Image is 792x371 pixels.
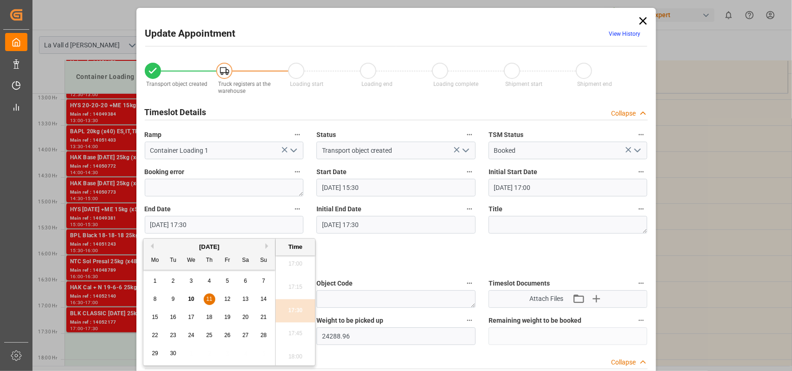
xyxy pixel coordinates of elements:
[635,203,647,215] button: Title
[148,243,154,249] button: Previous Month
[316,142,476,159] input: Type to search/select
[145,142,304,159] input: Type to search/select
[167,348,179,359] div: Choose Tuesday, September 30th, 2025
[612,358,636,367] div: Collapse
[167,255,179,267] div: Tu
[145,204,171,214] span: End Date
[149,330,161,341] div: Choose Monday, September 22nd, 2025
[290,81,323,87] span: Loading start
[154,278,157,284] span: 1
[145,106,206,118] h2: Timeslot Details
[630,143,644,158] button: open menu
[149,293,161,305] div: Choose Monday, September 8th, 2025
[143,242,275,252] div: [DATE]
[167,330,179,341] div: Choose Tuesday, September 23rd, 2025
[240,275,251,287] div: Choose Saturday, September 6th, 2025
[258,275,270,287] div: Choose Sunday, September 7th, 2025
[489,279,550,288] span: Timeslot Documents
[167,312,179,323] div: Choose Tuesday, September 16th, 2025
[316,216,476,234] input: DD.MM.YYYY HH:MM
[224,296,230,302] span: 12
[188,296,194,302] span: 10
[316,130,336,140] span: Status
[612,109,636,118] div: Collapse
[316,204,361,214] span: Initial End Date
[224,314,230,320] span: 19
[577,81,612,87] span: Shipment end
[172,296,175,302] span: 9
[206,296,212,302] span: 11
[291,203,303,215] button: End Date
[464,166,476,178] button: Start Date
[258,312,270,323] div: Choose Sunday, September 21st, 2025
[154,296,157,302] span: 8
[149,312,161,323] div: Choose Monday, September 15th, 2025
[635,166,647,178] button: Initial Start Date
[149,275,161,287] div: Choose Monday, September 1st, 2025
[265,243,271,249] button: Next Month
[362,81,393,87] span: Loading end
[489,179,648,196] input: DD.MM.YYYY HH:MM
[286,143,300,158] button: open menu
[260,332,266,338] span: 28
[433,81,478,87] span: Loading complete
[206,332,212,338] span: 25
[222,312,233,323] div: Choose Friday, September 19th, 2025
[316,167,347,177] span: Start Date
[170,350,176,357] span: 30
[464,203,476,215] button: Initial End Date
[291,129,303,141] button: Ramp
[208,278,211,284] span: 4
[240,330,251,341] div: Choose Saturday, September 27th, 2025
[240,312,251,323] div: Choose Saturday, September 20th, 2025
[505,81,542,87] span: Shipment start
[226,278,229,284] span: 5
[222,330,233,341] div: Choose Friday, September 26th, 2025
[258,255,270,267] div: Su
[206,314,212,320] span: 18
[240,293,251,305] div: Choose Saturday, September 13th, 2025
[145,26,236,41] h2: Update Appointment
[186,275,197,287] div: Choose Wednesday, September 3rd, 2025
[204,275,215,287] div: Choose Thursday, September 4th, 2025
[529,294,563,304] span: Attach Files
[260,314,266,320] span: 21
[222,275,233,287] div: Choose Friday, September 5th, 2025
[145,130,162,140] span: Ramp
[464,129,476,141] button: Status
[222,293,233,305] div: Choose Friday, September 12th, 2025
[218,81,270,94] span: Truck registers at the warehouse
[244,278,247,284] span: 6
[204,312,215,323] div: Choose Thursday, September 18th, 2025
[316,179,476,196] input: DD.MM.YYYY HH:MM
[186,330,197,341] div: Choose Wednesday, September 24th, 2025
[262,278,265,284] span: 7
[458,143,472,158] button: open menu
[145,167,185,177] span: Booking error
[240,255,251,267] div: Sa
[152,332,158,338] span: 22
[149,255,161,267] div: Mo
[291,166,303,178] button: Booking error
[204,255,215,267] div: Th
[635,314,647,326] button: Remaining weight to be booked
[170,332,176,338] span: 23
[242,314,248,320] span: 20
[170,314,176,320] span: 16
[489,316,581,325] span: Remaining weight to be booked
[464,277,476,289] button: Object Code
[146,81,207,87] span: Transport object created
[258,293,270,305] div: Choose Sunday, September 14th, 2025
[609,31,641,37] a: View History
[258,330,270,341] div: Choose Sunday, September 28th, 2025
[186,255,197,267] div: We
[635,129,647,141] button: TSM Status
[635,277,647,289] button: Timeslot Documents
[186,312,197,323] div: Choose Wednesday, September 17th, 2025
[489,167,537,177] span: Initial Start Date
[204,293,215,305] div: Choose Thursday, September 11th, 2025
[167,275,179,287] div: Choose Tuesday, September 2nd, 2025
[278,242,313,252] div: Time
[489,130,523,140] span: TSM Status
[224,332,230,338] span: 26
